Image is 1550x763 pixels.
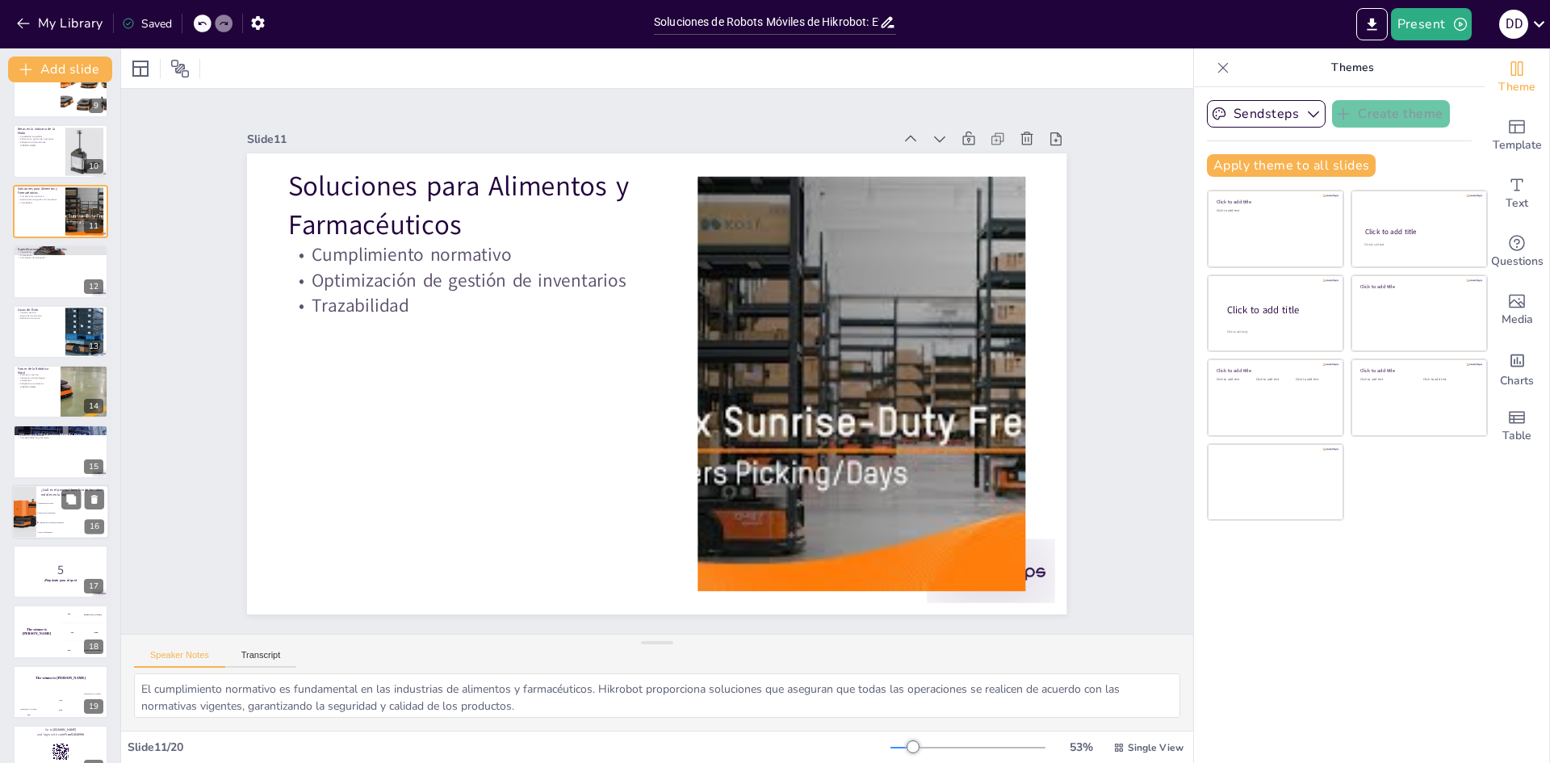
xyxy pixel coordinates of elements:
[1207,100,1326,128] button: Sendsteps
[18,427,103,432] p: Conclusiones
[44,578,77,582] strong: ¡Prepárate para el quiz!
[39,502,108,505] span: Reducción de costos
[1499,8,1528,40] button: D D
[247,132,892,147] div: Slide 11
[13,665,108,719] div: 19
[61,623,108,641] div: 200
[1236,48,1468,87] p: Themes
[18,247,103,252] p: Especificaciones de Robots Móviles
[89,99,103,113] div: 9
[13,707,44,710] div: [PERSON_NAME]
[18,311,61,314] p: Impacto positivo
[18,307,61,312] p: Casos de Éxito
[18,437,103,440] p: Competitividad en el mercado
[1217,209,1332,213] div: Click to add text
[1227,304,1330,317] div: Click to add title
[84,279,103,294] div: 12
[13,185,108,238] div: https://cdn.sendsteps.com/images/logo/sendsteps_logo_white.pnghttps://cdn.sendsteps.com/images/lo...
[18,431,103,434] p: Clave para la transformación digital
[13,124,108,178] div: https://cdn.sendsteps.com/images/logo/sendsteps_logo_white.pnghttps://cdn.sendsteps.com/images/lo...
[1217,199,1332,205] div: Click to add title
[13,710,44,719] div: 100
[13,677,108,681] h4: The winner is [PERSON_NAME]
[18,135,61,138] p: Variabilidad en pedidos
[61,641,108,659] div: 300
[18,198,61,201] p: Optimización de gestión de inventarios
[18,434,103,437] p: Eficiencia y adaptabilidad
[84,699,103,714] div: 19
[84,339,103,354] div: 13
[1493,136,1542,154] span: Template
[18,201,61,204] p: Trazabilidad
[18,140,61,146] p: Adaptación a fluctuaciones [PERSON_NAME]
[1256,378,1292,382] div: Click to add text
[39,522,108,524] span: Aumento de la eficiencia operativa
[84,159,103,174] div: 10
[18,367,56,375] p: Futuro de la Robótica Móvil
[1498,78,1535,96] span: Theme
[39,512,108,514] span: Mejora en la seguridad
[13,365,108,418] div: https://cdn.sendsteps.com/images/logo/sendsteps_logo_white.pnghttps://cdn.sendsteps.com/images/lo...
[1499,10,1528,39] div: D D
[1506,195,1528,212] span: Text
[18,314,61,317] p: Mejora de la eficiencia
[18,317,61,320] p: Reducción de costos
[18,373,56,376] p: Evolución continua
[1227,330,1329,334] div: Click to add body
[94,631,98,633] div: Jaap
[39,531,108,534] span: Mayor flexibilidad
[1128,741,1183,754] span: Single View
[45,701,77,719] div: 200
[1360,378,1411,382] div: Click to add text
[13,245,108,298] div: https://cdn.sendsteps.com/images/logo/sendsteps_logo_white.pnghttps://cdn.sendsteps.com/images/lo...
[18,257,103,260] p: Tecnologías de navegación
[8,57,112,82] button: Add slide
[77,695,108,719] div: 300
[128,56,153,82] div: Layout
[1485,165,1549,223] div: Add text boxes
[18,561,103,579] p: 5
[18,254,103,257] p: Dimensiones
[1485,281,1549,339] div: Add images, graphics, shapes or video
[61,489,81,509] button: Duplicate Slide
[1360,367,1476,374] div: Click to add title
[13,605,108,658] div: 18
[134,673,1180,718] textarea: El cumplimiento normativo es fundamental en las industrias de alimentos y farmacéuticos. Hikrobot...
[61,605,108,623] div: 100
[13,545,108,598] div: 17
[122,16,172,31] div: Saved
[1217,367,1332,374] div: Click to add title
[1485,397,1549,455] div: Add a table
[18,251,103,254] p: Capacidades de carga
[18,732,103,737] p: and login with code
[13,627,61,635] h4: The winner is [PERSON_NAME]
[84,399,103,413] div: 14
[84,579,103,593] div: 17
[225,650,297,668] button: Transcript
[84,459,103,474] div: 15
[1207,154,1376,177] button: Apply theme to all slides
[1332,100,1450,128] button: Create theme
[53,728,77,732] strong: [DOMAIN_NAME]
[288,267,657,293] p: Optimización de gestión de inventarios
[1500,372,1534,390] span: Charts
[1485,48,1549,107] div: Change the overall theme
[84,219,103,233] div: 11
[1502,427,1531,445] span: Table
[18,376,56,382] p: Integración de tecnologías emergentes
[41,488,104,497] p: ¿Cuál es el principal beneficio de los robots móviles en la logística?
[1217,378,1253,382] div: Click to add text
[1423,378,1474,382] div: Click to add text
[1391,8,1472,40] button: Present
[1485,223,1549,281] div: Get real-time input from your audience
[13,65,108,118] div: 9
[85,489,104,509] button: Delete Slide
[1360,283,1476,289] div: Click to add title
[18,137,61,140] p: Eficiencia en gestión de inventarios
[1364,243,1472,247] div: Click to add text
[1062,740,1100,755] div: 53 %
[1485,107,1549,165] div: Add ready made slides
[18,126,61,135] p: Retos en la Industria de la Moda
[77,693,108,695] div: [PERSON_NAME]
[1365,227,1472,237] div: Click to add title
